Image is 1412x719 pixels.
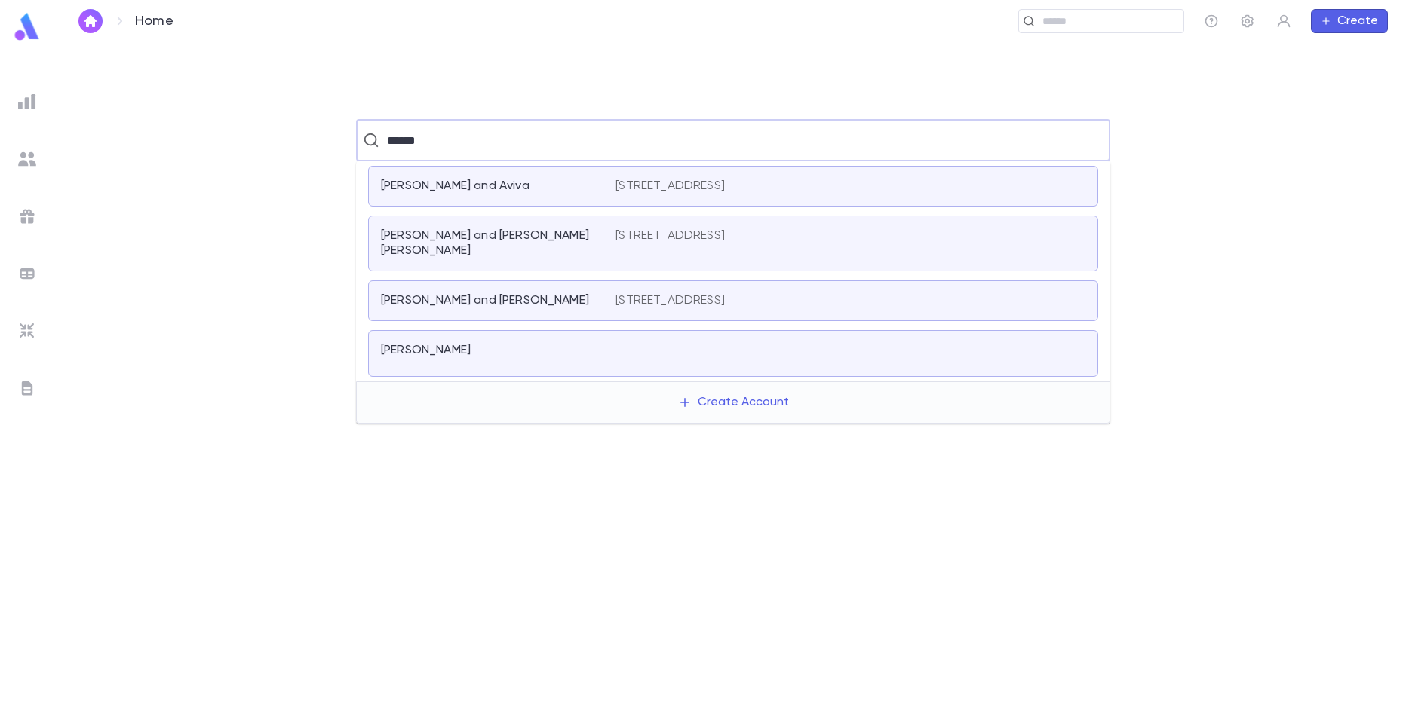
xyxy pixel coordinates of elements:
p: [PERSON_NAME] and [PERSON_NAME] [381,293,589,308]
img: campaigns_grey.99e729a5f7ee94e3726e6486bddda8f1.svg [18,207,36,225]
p: [PERSON_NAME] and [PERSON_NAME] [PERSON_NAME] [381,228,597,259]
img: students_grey.60c7aba0da46da39d6d829b817ac14fc.svg [18,150,36,168]
img: imports_grey.530a8a0e642e233f2baf0ef88e8c9fcb.svg [18,322,36,340]
img: reports_grey.c525e4749d1bce6a11f5fe2a8de1b229.svg [18,93,36,111]
img: home_white.a664292cf8c1dea59945f0da9f25487c.svg [81,15,100,27]
p: [PERSON_NAME] [381,343,471,358]
img: logo [12,12,42,41]
p: [STREET_ADDRESS] [615,179,725,194]
p: [PERSON_NAME] and Aviva [381,179,529,194]
button: Create Account [666,388,801,417]
p: Home [135,13,173,29]
p: [STREET_ADDRESS] [615,228,725,243]
img: letters_grey.7941b92b52307dd3b8a917253454ce1c.svg [18,379,36,397]
p: [STREET_ADDRESS] [615,293,725,308]
button: Create [1311,9,1388,33]
img: batches_grey.339ca447c9d9533ef1741baa751efc33.svg [18,265,36,283]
